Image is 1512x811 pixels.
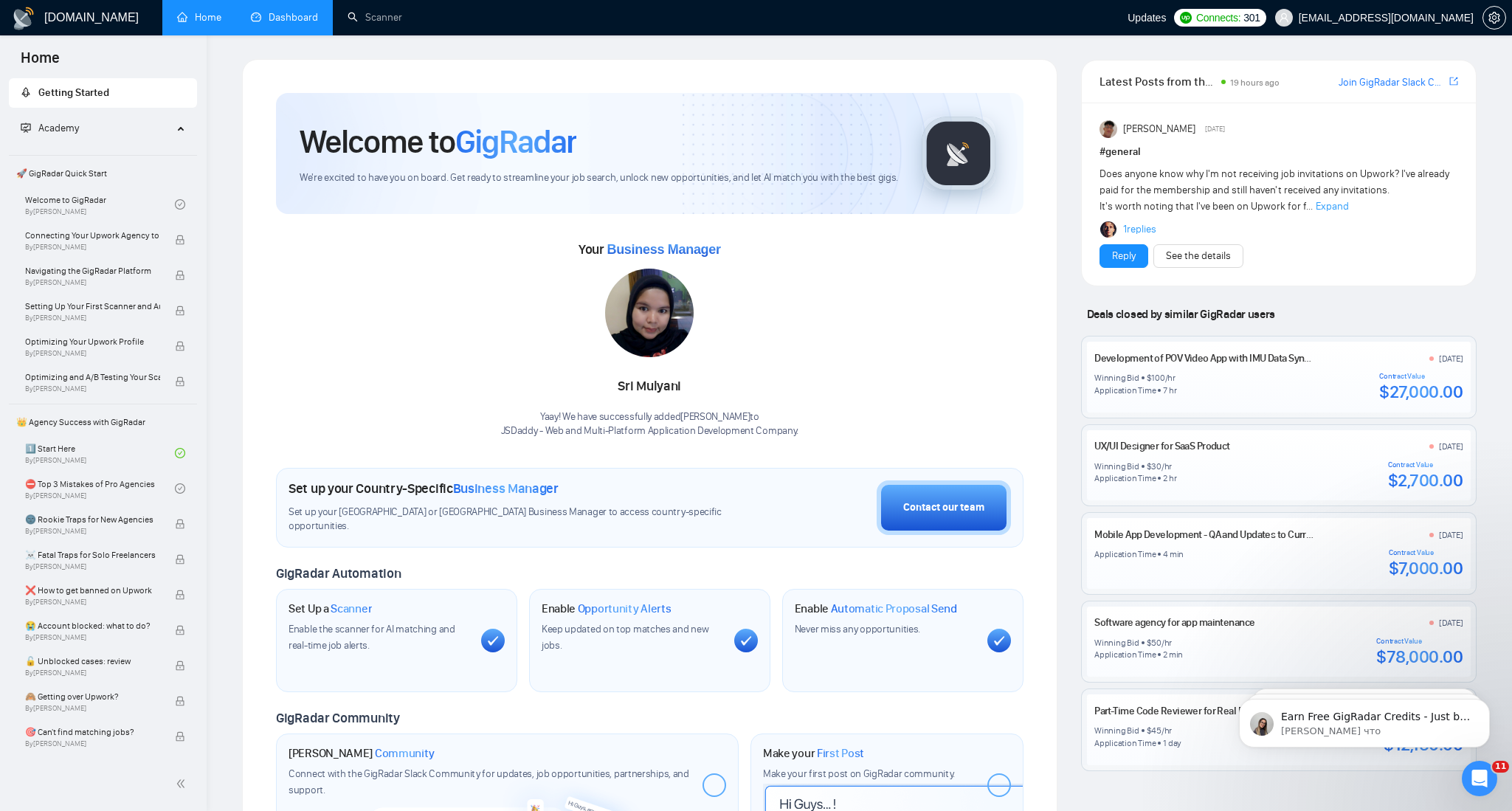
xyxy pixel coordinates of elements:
h1: Set up your Country-Specific [289,480,559,497]
span: check-circle [175,448,185,458]
a: Welcome to GigRadarBy[PERSON_NAME] [25,188,175,221]
div: Application Time [1094,737,1156,749]
div: Winning Bid [1094,725,1139,736]
span: lock [175,270,185,280]
span: lock [175,306,185,316]
span: Make your first post on GigRadar community. [763,767,955,780]
div: $27,000.00 [1379,381,1463,403]
span: check-circle [175,199,185,210]
span: 👑 Agency Success with GigRadar [10,407,196,437]
span: Deals closed by similar GigRadar users [1081,301,1281,327]
span: Academy [38,122,79,134]
a: Part-Time Code Reviewer for Real Estate Web Platform (Next.js + Strapi) [1094,705,1395,717]
span: Scanner [331,601,372,616]
a: setting [1482,12,1506,24]
div: /hr [1161,460,1172,472]
span: lock [175,519,185,529]
span: lock [175,341,185,351]
span: We're excited to have you on board. Get ready to streamline your job search, unlock new opportuni... [300,171,898,185]
span: check-circle [175,483,185,494]
span: rocket [21,87,31,97]
div: Application Time [1094,649,1156,660]
span: By [PERSON_NAME] [25,384,160,393]
span: Enable the scanner for AI matching and real-time job alerts. [289,623,455,652]
a: homeHome [177,11,221,24]
span: lock [175,660,185,671]
span: [DATE] [1205,122,1225,136]
span: Set up your [GEOGRAPHIC_DATA] or [GEOGRAPHIC_DATA] Business Manager to access country-specific op... [289,505,722,534]
div: 1 day [1163,737,1181,749]
div: $ [1147,460,1152,472]
span: fund-projection-screen [21,122,31,133]
span: By [PERSON_NAME] [25,562,160,571]
span: 19 hours ago [1230,77,1280,88]
h1: Welcome to [300,122,576,162]
div: Application Time [1094,548,1156,560]
span: Optimizing and A/B Testing Your Scanner for Better Results [25,370,160,384]
span: [PERSON_NAME] [1123,121,1195,137]
span: 😭 Account blocked: what to do? [25,618,160,633]
span: lock [175,554,185,565]
a: 1️⃣ Start HereBy[PERSON_NAME] [25,437,175,469]
div: 4 min [1163,548,1184,560]
span: By [PERSON_NAME] [25,704,160,713]
span: Never miss any opportunities. [795,623,920,635]
span: 🔓 Unblocked cases: review [25,654,160,669]
div: Application Time [1094,472,1156,484]
h1: # general [1100,144,1458,160]
span: GigRadar Community [276,710,400,726]
span: Optimizing Your Upwork Profile [25,334,160,349]
a: UX/UI Designer for SaaS Product [1094,440,1230,452]
div: Contract Value [1389,548,1463,557]
span: Community [375,746,435,761]
h1: Make your [763,746,864,761]
span: By [PERSON_NAME] [25,669,160,677]
span: Latest Posts from the GigRadar Community [1100,72,1217,91]
a: 1replies [1123,222,1156,237]
div: $ [1147,637,1152,649]
span: Opportunity Alerts [578,601,672,616]
div: Winning Bid [1094,460,1139,472]
span: Connects: [1196,10,1240,26]
span: Navigating the GigRadar Platform [25,263,160,278]
span: By [PERSON_NAME] [25,598,160,607]
span: setting [1483,12,1505,24]
span: By [PERSON_NAME] [25,314,160,322]
iframe: Intercom live chat [1462,761,1497,796]
button: Reply [1100,244,1148,268]
span: First Post [817,746,864,761]
div: 100 [1151,372,1164,384]
span: Home [9,47,72,78]
span: Your [579,241,721,258]
img: gigradar-logo.png [922,117,995,190]
span: Updates [1128,12,1166,24]
a: ⛔ Top 3 Mistakes of Pro AgenciesBy[PERSON_NAME] [25,472,175,505]
div: 50 [1151,637,1161,649]
span: Academy [21,122,79,134]
span: By [PERSON_NAME] [25,527,160,536]
div: Contract Value [1379,372,1463,381]
span: lock [175,235,185,245]
span: double-left [176,776,190,791]
a: Join GigRadar Slack Community [1339,75,1446,91]
h1: Enable [795,601,957,616]
div: 30 [1151,460,1161,472]
span: ☠️ Fatal Traps for Solo Freelancers [25,548,160,562]
span: By [PERSON_NAME] [25,243,160,252]
div: Contract Value [1388,460,1463,469]
div: $7,000.00 [1389,557,1463,579]
div: $ [1147,725,1152,736]
div: Application Time [1094,384,1156,396]
span: By [PERSON_NAME] [25,739,160,748]
span: export [1449,75,1458,87]
span: ❌ How to get banned on Upwork [25,583,160,598]
li: Getting Started [9,78,197,108]
div: Contract Value [1376,637,1463,646]
div: Winning Bid [1094,372,1139,384]
span: By [PERSON_NAME] [25,278,160,287]
button: setting [1482,6,1506,30]
div: 45 [1151,725,1161,736]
